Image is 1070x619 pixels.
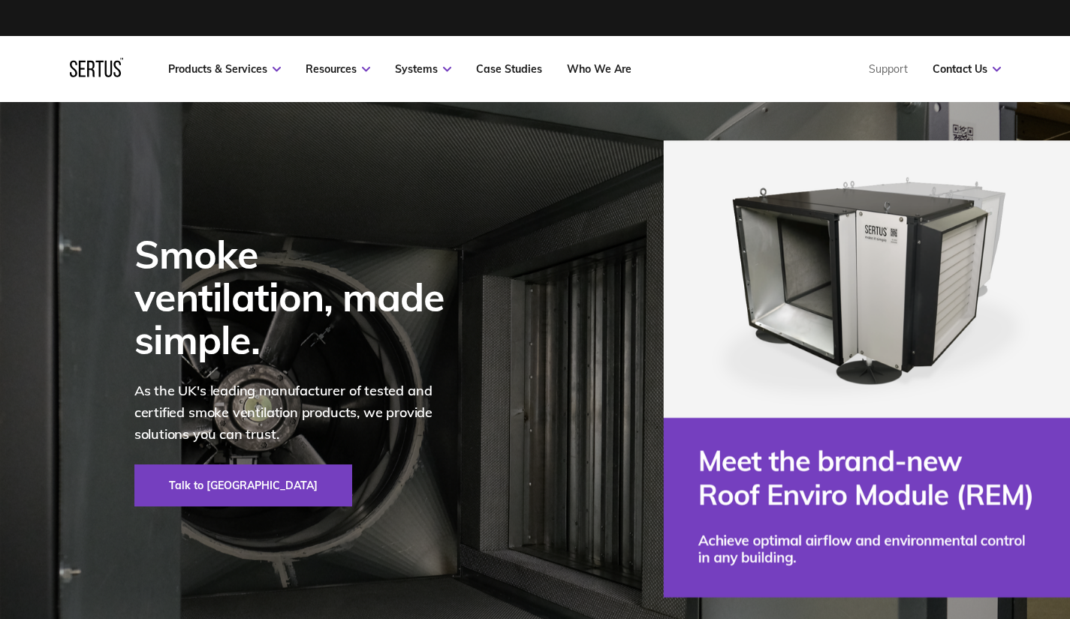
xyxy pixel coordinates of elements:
p: As the UK's leading manufacturer of tested and certified smoke ventilation products, we provide s... [134,380,465,445]
a: Case Studies [476,62,542,76]
a: Talk to [GEOGRAPHIC_DATA] [134,464,352,506]
div: Smoke ventilation, made simple. [134,233,465,362]
a: Products & Services [168,62,281,76]
a: Support [869,62,908,76]
a: Resources [306,62,370,76]
a: Systems [395,62,451,76]
a: Contact Us [933,62,1001,76]
a: Who We Are [567,62,631,76]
